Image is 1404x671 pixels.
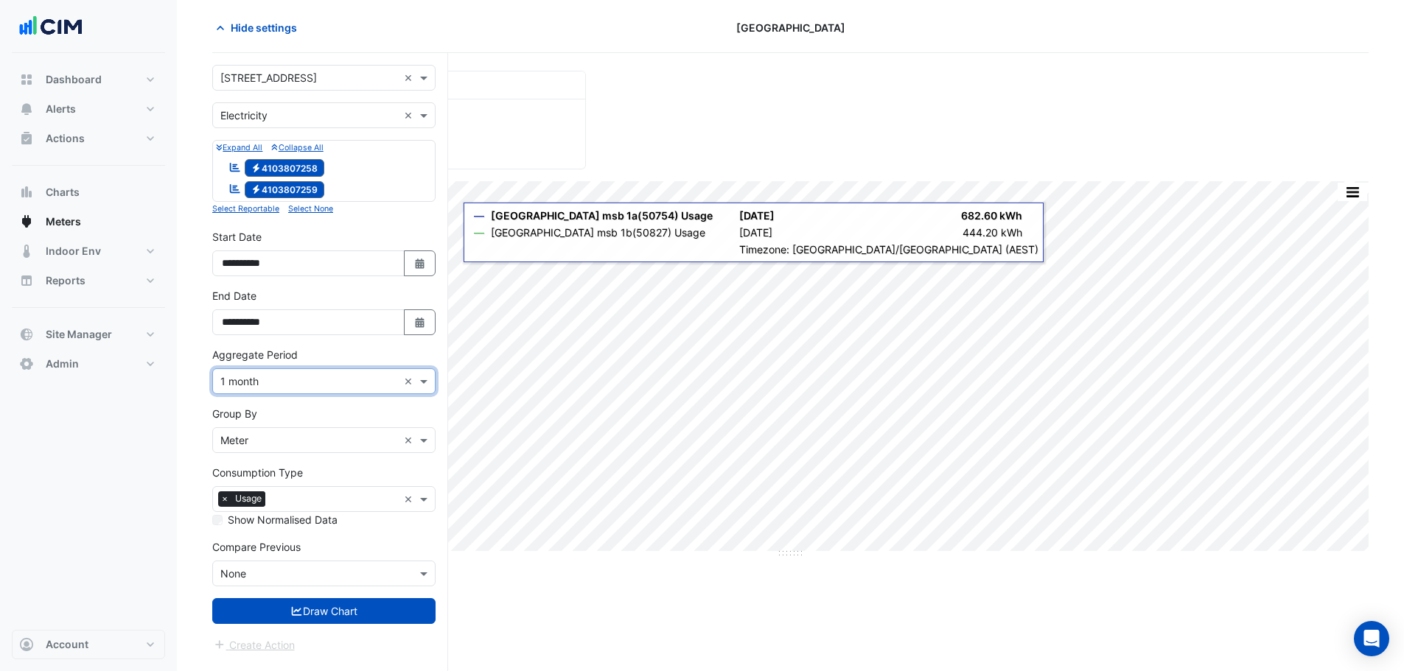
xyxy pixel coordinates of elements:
button: Hide settings [212,15,307,41]
button: Charts [12,178,165,207]
span: Indoor Env [46,244,101,259]
label: Consumption Type [212,465,303,480]
button: Collapse All [271,141,323,154]
span: 4103807258 [245,159,325,177]
button: Alerts [12,94,165,124]
span: Reports [46,273,85,288]
button: More Options [1338,183,1367,201]
small: Collapse All [271,143,323,152]
small: Select None [288,204,333,214]
button: Account [12,630,165,659]
span: × [218,491,231,506]
span: Account [46,637,88,652]
span: Alerts [46,102,76,116]
button: Indoor Env [12,236,165,266]
span: Hide settings [231,20,297,35]
span: Clear [404,373,416,389]
fa-icon: Select Date [413,257,427,270]
span: Meters [46,214,81,229]
span: Clear [404,491,416,507]
button: Dashboard [12,65,165,94]
fa-icon: Reportable [228,161,242,173]
label: End Date [212,288,256,303]
app-icon: Actions [19,131,34,146]
app-icon: Charts [19,185,34,200]
app-icon: Indoor Env [19,244,34,259]
img: Company Logo [18,12,84,41]
button: Meters [12,207,165,236]
small: Select Reportable [212,204,279,214]
small: Expand All [216,143,262,152]
button: Admin [12,349,165,379]
app-icon: Alerts [19,102,34,116]
button: Reports [12,266,165,295]
span: Site Manager [46,327,112,342]
button: Expand All [216,141,262,154]
span: Actions [46,131,85,146]
label: Compare Previous [212,539,301,555]
app-escalated-ticket-create-button: Please draw the charts first [212,637,296,650]
fa-icon: Select Date [413,316,427,329]
fa-icon: Reportable [228,183,242,195]
button: Select Reportable [212,202,279,215]
div: Open Intercom Messenger [1354,621,1389,656]
span: [GEOGRAPHIC_DATA] [736,20,845,35]
span: Usage [231,491,265,506]
span: Clear [404,432,416,448]
app-icon: Reports [19,273,34,288]
app-icon: Meters [19,214,34,229]
fa-icon: Electricity [251,184,262,195]
app-icon: Dashboard [19,72,34,87]
label: Show Normalised Data [228,512,338,527]
button: Actions [12,124,165,153]
button: Site Manager [12,320,165,349]
button: Draw Chart [212,598,436,624]
span: Clear [404,70,416,85]
label: Group By [212,406,257,421]
span: Clear [404,108,416,123]
label: Start Date [212,229,262,245]
span: Charts [46,185,80,200]
span: Admin [46,356,79,371]
app-icon: Admin [19,356,34,371]
label: Aggregate Period [212,347,298,362]
span: 4103807259 [245,181,325,199]
button: Select None [288,202,333,215]
fa-icon: Electricity [251,162,262,173]
app-icon: Site Manager [19,327,34,342]
span: Dashboard [46,72,102,87]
